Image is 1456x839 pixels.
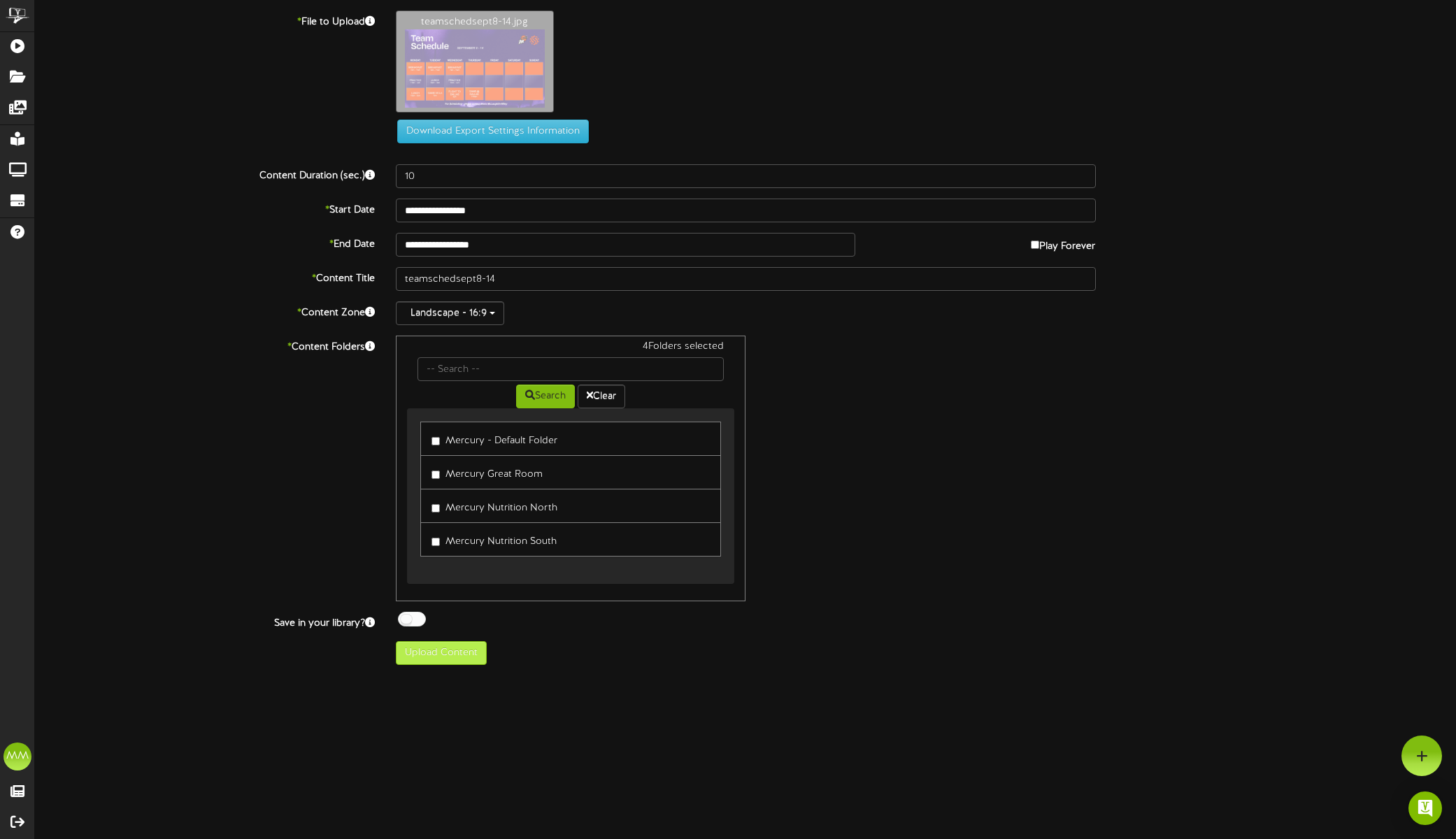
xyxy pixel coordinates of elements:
a: Download Export Settings Information [390,127,589,137]
label: Content Folders [24,336,385,354]
div: Open Intercom Messenger [1408,791,1442,825]
input: Mercury Nutrition North [431,504,440,512]
label: Mercury Nutrition North [431,496,557,515]
input: Play Forever [1031,241,1039,249]
label: Mercury Nutrition South [431,530,557,549]
div: MM [3,743,31,770]
label: File to Upload [24,10,385,29]
button: Download Export Settings Information [397,120,589,143]
button: Upload Content [396,641,487,665]
button: Landscape - 16:9 [396,301,504,325]
label: Content Duration (sec.) [24,164,385,183]
label: Start Date [24,199,385,217]
input: Title of this Content [396,267,1096,291]
label: Play Forever [1031,233,1095,254]
label: Save in your library? [24,612,385,631]
input: Mercury Nutrition South [431,538,440,546]
input: -- Search -- [417,357,725,381]
label: Content Title [24,267,385,286]
label: Content Zone [24,301,385,320]
input: Mercury - Default Folder [431,437,440,445]
label: Mercury - Default Folder [431,429,557,448]
input: Mercury Great Room [431,471,440,479]
label: Mercury Great Room [431,463,543,482]
button: Clear [578,385,625,408]
label: End Date [24,233,385,252]
div: 4 Folders selected [407,340,735,357]
button: Search [516,385,575,408]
